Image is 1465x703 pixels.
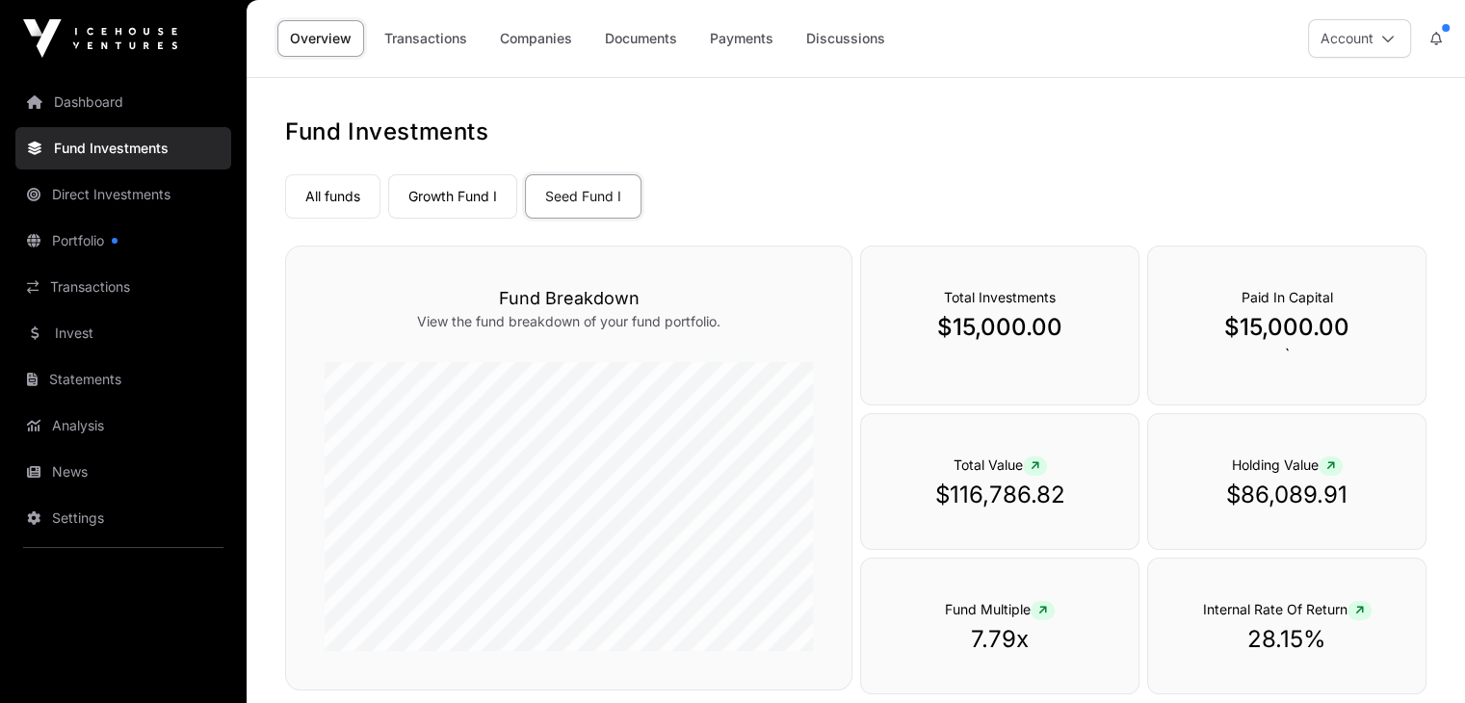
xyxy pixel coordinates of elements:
h1: Fund Investments [285,117,1426,147]
a: All funds [285,174,380,219]
a: Settings [15,497,231,539]
a: Dashboard [15,81,231,123]
a: Companies [487,20,585,57]
a: Payments [697,20,786,57]
span: Fund Multiple [945,601,1055,617]
p: 7.79x [900,624,1100,655]
p: $15,000.00 [900,312,1100,343]
span: Paid In Capital [1242,289,1333,305]
p: $116,786.82 [900,480,1100,510]
p: 28.15% [1187,624,1387,655]
p: $15,000.00 [1187,312,1387,343]
span: Holding Value [1232,456,1343,473]
a: Analysis [15,404,231,447]
a: Fund Investments [15,127,231,169]
span: Total Value [954,456,1047,473]
span: Internal Rate Of Return [1203,601,1372,617]
a: Transactions [15,266,231,308]
a: Direct Investments [15,173,231,216]
a: Transactions [372,20,480,57]
a: Seed Fund I [525,174,641,219]
h3: Fund Breakdown [325,285,813,312]
a: News [15,451,231,493]
a: Documents [592,20,690,57]
a: Invest [15,312,231,354]
a: Discussions [794,20,898,57]
a: Overview [277,20,364,57]
p: View the fund breakdown of your fund portfolio. [325,312,813,331]
img: Icehouse Ventures Logo [23,19,177,58]
a: Portfolio [15,220,231,262]
div: ` [1147,246,1426,405]
button: Account [1308,19,1411,58]
a: Growth Fund I [388,174,517,219]
iframe: Chat Widget [1369,611,1465,703]
p: $86,089.91 [1187,480,1387,510]
span: Total Investments [944,289,1056,305]
a: Statements [15,358,231,401]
